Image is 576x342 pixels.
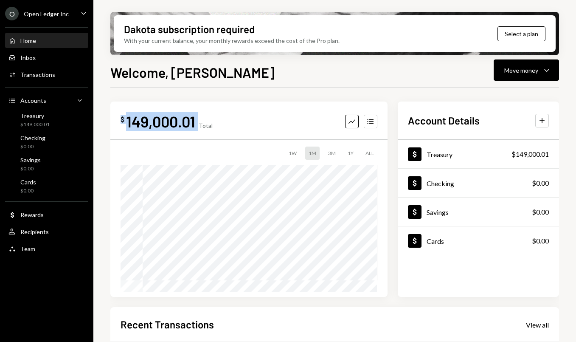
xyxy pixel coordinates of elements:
[5,241,88,256] a: Team
[20,71,55,78] div: Transactions
[20,165,41,172] div: $0.00
[121,317,214,331] h2: Recent Transactions
[20,54,36,61] div: Inbox
[20,112,50,119] div: Treasury
[497,26,545,41] button: Select a plan
[5,132,88,152] a: Checking$0.00
[494,59,559,81] button: Move money
[427,179,454,187] div: Checking
[20,143,45,150] div: $0.00
[5,207,88,222] a: Rewards
[20,178,36,186] div: Cards
[5,93,88,108] a: Accounts
[532,178,549,188] div: $0.00
[124,22,255,36] div: Dakota subscription required
[5,154,88,174] a: Savings$0.00
[5,176,88,196] a: Cards$0.00
[532,236,549,246] div: $0.00
[526,321,549,329] div: View all
[5,110,88,130] a: Treasury$149,000.01
[398,198,559,226] a: Savings$0.00
[5,224,88,239] a: Recipients
[526,320,549,329] a: View all
[20,156,41,164] div: Savings
[126,112,195,131] div: 149,000.01
[5,7,19,20] div: O
[199,122,213,129] div: Total
[20,228,49,235] div: Recipients
[305,147,320,160] div: 1M
[398,226,559,255] a: Cards$0.00
[20,37,36,44] div: Home
[124,36,340,45] div: With your current balance, your monthly rewards exceed the cost of the Pro plan.
[121,115,124,124] div: $
[408,113,480,127] h2: Account Details
[24,10,69,17] div: Open Ledger Inc
[325,147,339,160] div: 3M
[110,64,275,81] h1: Welcome, [PERSON_NAME]
[427,208,449,216] div: Savings
[504,66,538,75] div: Move money
[427,237,444,245] div: Cards
[427,150,452,158] div: Treasury
[20,97,46,104] div: Accounts
[344,147,357,160] div: 1Y
[20,187,36,195] div: $0.00
[5,67,88,82] a: Transactions
[5,33,88,48] a: Home
[398,140,559,168] a: Treasury$149,000.01
[20,121,50,128] div: $149,000.01
[398,169,559,197] a: Checking$0.00
[511,149,549,159] div: $149,000.01
[532,207,549,217] div: $0.00
[285,147,300,160] div: 1W
[362,147,377,160] div: ALL
[20,211,44,218] div: Rewards
[5,50,88,65] a: Inbox
[20,245,35,252] div: Team
[20,134,45,141] div: Checking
